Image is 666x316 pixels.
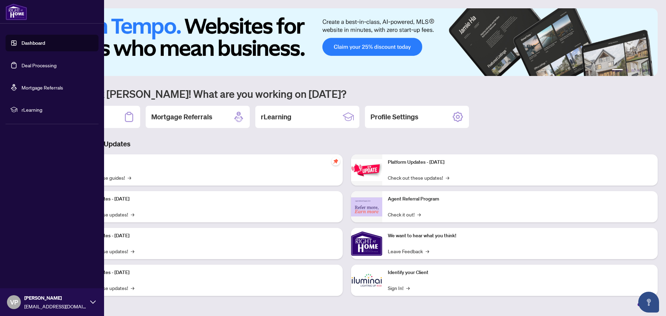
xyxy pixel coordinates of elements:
span: [EMAIL_ADDRESS][DOMAIN_NAME] [24,302,87,310]
a: Leave Feedback→ [388,247,429,255]
img: Platform Updates - June 23, 2025 [351,159,382,181]
span: → [417,211,421,218]
button: 4 [637,69,640,72]
a: Mortgage Referrals [22,84,63,91]
h1: Welcome back [PERSON_NAME]! What are you working on [DATE]? [36,87,658,100]
h3: Brokerage & Industry Updates [36,139,658,149]
p: Platform Updates - [DATE] [73,269,337,276]
span: → [426,247,429,255]
span: → [128,174,131,181]
p: Agent Referral Program [388,195,652,203]
h2: rLearning [261,112,291,122]
span: [PERSON_NAME] [24,294,87,302]
span: → [446,174,449,181]
span: rLearning [22,106,94,113]
span: → [406,284,410,292]
h2: Mortgage Referrals [151,112,212,122]
a: Check it out!→ [388,211,421,218]
button: 1 [612,69,623,72]
img: Slide 0 [36,8,658,76]
img: Agent Referral Program [351,197,382,216]
a: Deal Processing [22,62,57,68]
button: 2 [626,69,629,72]
button: Open asap [638,292,659,313]
span: VP [10,297,18,307]
button: 3 [631,69,634,72]
p: Self-Help [73,159,337,166]
p: Platform Updates - [DATE] [73,232,337,240]
h2: Profile Settings [370,112,418,122]
span: → [131,284,134,292]
p: Platform Updates - [DATE] [73,195,337,203]
span: → [131,247,134,255]
img: logo [6,3,27,20]
a: Check out these updates!→ [388,174,449,181]
span: → [131,211,134,218]
a: Sign In!→ [388,284,410,292]
img: We want to hear what you think! [351,228,382,259]
p: Platform Updates - [DATE] [388,159,652,166]
span: pushpin [332,157,340,165]
img: Identify your Client [351,265,382,296]
p: Identify your Client [388,269,652,276]
p: We want to hear what you think! [388,232,652,240]
button: 6 [648,69,651,72]
button: 5 [642,69,645,72]
a: Dashboard [22,40,45,46]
